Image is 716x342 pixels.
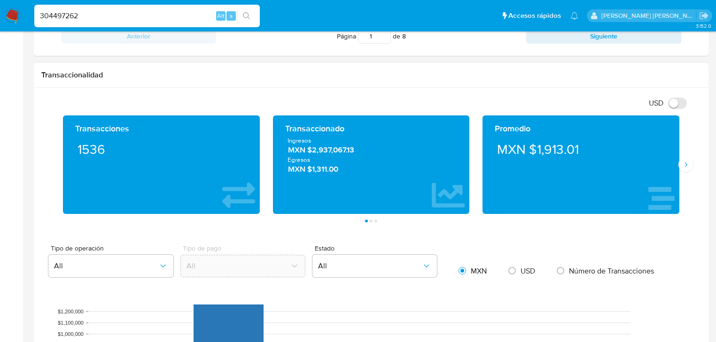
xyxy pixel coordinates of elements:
a: Notificaciones [570,12,578,20]
a: Salir [699,11,709,21]
span: 8 [402,31,406,41]
button: search-icon [237,9,256,23]
span: 3.152.0 [696,22,711,30]
p: michelleangelica.rodriguez@mercadolibre.com.mx [601,11,696,20]
button: Siguiente [526,29,681,44]
span: Accesos rápidos [508,11,561,21]
span: Alt [217,11,225,20]
span: Página de [337,29,406,44]
h1: Transaccionalidad [41,70,701,80]
input: Buscar usuario o caso... [34,10,260,22]
span: s [230,11,233,20]
button: Anterior [61,29,216,44]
